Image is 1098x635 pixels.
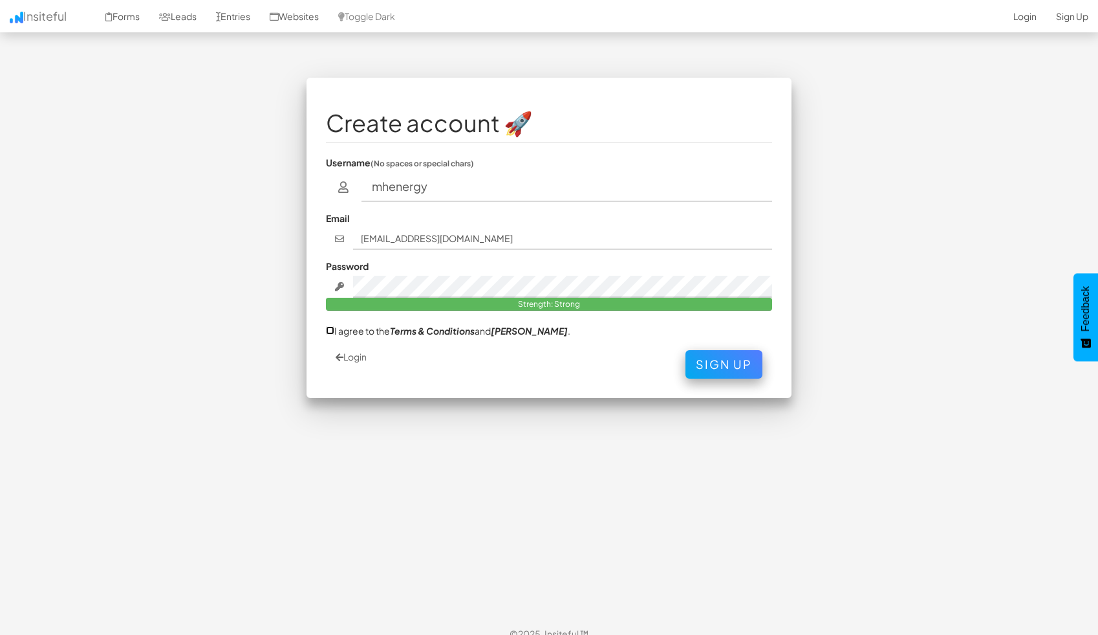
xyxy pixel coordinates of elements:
[685,350,762,379] button: Sign Up
[326,260,369,273] label: Password
[326,298,772,311] div: Strength: Strong
[326,156,474,169] label: Username
[491,325,568,337] a: [PERSON_NAME]
[326,110,772,136] h1: Create account 🚀
[1080,286,1092,331] span: Feedback
[10,12,23,23] img: icon.png
[390,325,475,337] a: Terms & Conditions
[336,351,367,362] a: Login
[353,228,773,250] input: john@doe.com
[326,324,570,337] label: I agree to the and .
[361,172,773,202] input: username
[371,159,474,168] small: (No spaces or special chars)
[1073,273,1098,361] button: Feedback - Show survey
[326,212,350,225] label: Email
[326,326,334,335] input: I agree to theTerms & Conditionsand[PERSON_NAME].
